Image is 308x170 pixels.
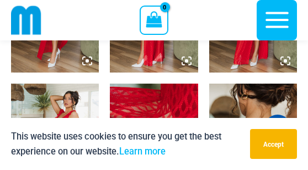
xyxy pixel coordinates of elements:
[140,6,168,34] a: View Shopping Cart, empty
[11,129,242,159] p: This website uses cookies to ensure you get the best experience on our website.
[250,129,297,159] button: Accept
[119,146,166,157] a: Learn more
[11,5,41,35] img: cropped mm emblem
